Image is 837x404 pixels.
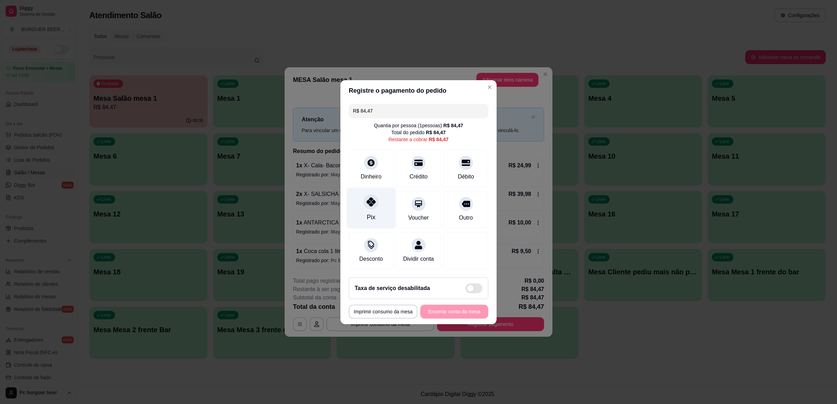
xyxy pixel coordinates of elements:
[361,173,382,181] div: Dinheiro
[458,173,474,181] div: Débito
[426,129,446,136] div: R$ 84,47
[349,305,417,319] button: Imprimir consumo da mesa
[367,213,375,222] div: Pix
[355,284,430,292] h2: Taxa de serviço desabilitada
[429,136,448,143] div: R$ 84,47
[459,214,473,222] div: Outro
[408,214,429,222] div: Voucher
[391,129,446,136] div: Total do pedido
[409,173,428,181] div: Crédito
[359,255,383,263] div: Desconto
[484,82,495,93] button: Close
[443,122,463,129] div: R$ 84,47
[353,104,484,118] input: Ex.: hambúrguer de cordeiro
[403,255,434,263] div: Dividir conta
[374,122,463,129] div: Quantia por pessoa ( 1 pessoas)
[389,136,448,143] div: Restante a cobrar
[340,80,497,101] header: Registre o pagamento do pedido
